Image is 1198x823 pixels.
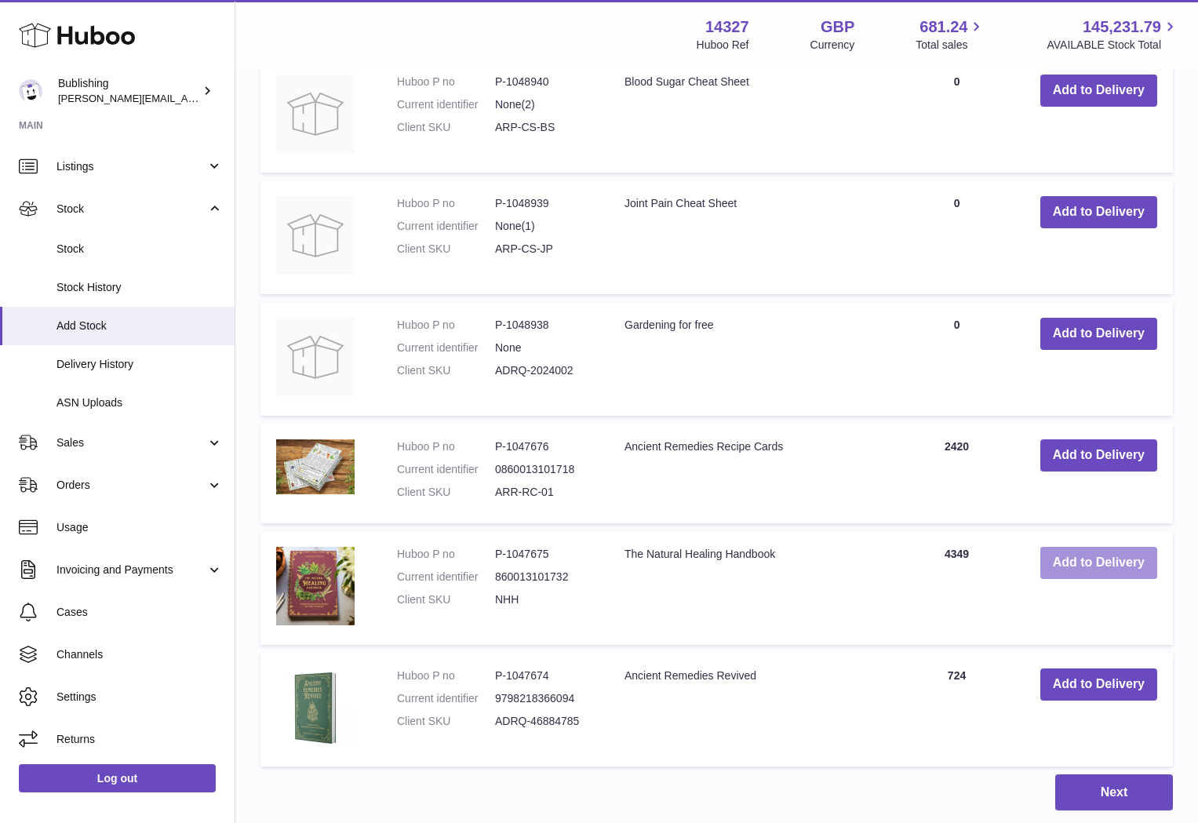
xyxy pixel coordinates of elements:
[609,59,889,173] td: Blood Sugar Cheat Sheet
[397,196,495,211] dt: Huboo P no
[495,97,593,112] dd: None(2)
[609,302,889,416] td: Gardening for free
[56,280,223,295] span: Stock History
[495,363,593,378] dd: ADRQ-2024002
[705,16,749,38] strong: 14327
[609,180,889,294] td: Joint Pain Cheat Sheet
[1040,439,1157,472] button: Add to Delivery
[56,605,223,620] span: Cases
[56,478,206,493] span: Orders
[1055,774,1173,811] button: Next
[397,363,495,378] dt: Client SKU
[397,340,495,355] dt: Current identifier
[397,547,495,562] dt: Huboo P no
[495,318,593,333] dd: P-1048938
[397,318,495,333] dt: Huboo P no
[276,439,355,494] img: Ancient Remedies Recipe Cards
[276,75,355,153] img: Blood Sugar Cheat Sheet
[609,531,889,645] td: The Natural Healing Handbook
[397,120,495,135] dt: Client SKU
[276,668,355,747] img: Ancient Remedies Revived
[1040,668,1157,701] button: Add to Delivery
[397,485,495,500] dt: Client SKU
[495,668,593,683] dd: P-1047674
[495,714,593,729] dd: ADRQ-46884785
[58,76,199,106] div: Bublishing
[919,16,967,38] span: 681.24
[697,38,749,53] div: Huboo Ref
[495,196,593,211] dd: P-1048939
[276,547,355,625] img: The Natural Healing Handbook
[495,547,593,562] dd: P-1047675
[609,424,889,523] td: Ancient Remedies Recipe Cards
[810,38,855,53] div: Currency
[916,38,985,53] span: Total sales
[276,196,355,275] img: Joint Pain Cheat Sheet
[56,732,223,747] span: Returns
[495,570,593,584] dd: 860013101732
[1047,16,1179,53] a: 145,231.79 AVAILABLE Stock Total
[1083,16,1161,38] span: 145,231.79
[821,16,854,38] strong: GBP
[19,764,216,792] a: Log out
[397,242,495,257] dt: Client SKU
[56,357,223,372] span: Delivery History
[889,424,1024,523] td: 2420
[56,435,206,450] span: Sales
[19,79,42,103] img: hamza@bublishing.com
[495,120,593,135] dd: ARP-CS-BS
[1047,38,1179,53] span: AVAILABLE Stock Total
[397,75,495,89] dt: Huboo P no
[916,16,985,53] a: 681.24 Total sales
[495,75,593,89] dd: P-1048940
[889,653,1024,767] td: 724
[495,462,593,477] dd: 0860013101718
[56,563,206,577] span: Invoicing and Payments
[397,570,495,584] dt: Current identifier
[609,653,889,767] td: Ancient Remedies Revived
[495,340,593,355] dd: None
[889,302,1024,416] td: 0
[56,395,223,410] span: ASN Uploads
[397,592,495,607] dt: Client SKU
[397,691,495,706] dt: Current identifier
[1040,547,1157,579] button: Add to Delivery
[495,592,593,607] dd: NHH
[889,59,1024,173] td: 0
[58,92,315,104] span: [PERSON_NAME][EMAIL_ADDRESS][DOMAIN_NAME]
[56,202,206,217] span: Stock
[56,690,223,705] span: Settings
[397,668,495,683] dt: Huboo P no
[397,462,495,477] dt: Current identifier
[397,714,495,729] dt: Client SKU
[1040,318,1157,350] button: Add to Delivery
[276,318,355,396] img: Gardening for free
[1040,75,1157,107] button: Add to Delivery
[495,439,593,454] dd: P-1047676
[56,319,223,333] span: Add Stock
[1040,196,1157,228] button: Add to Delivery
[495,485,593,500] dd: ARR-RC-01
[56,159,206,174] span: Listings
[56,647,223,662] span: Channels
[397,97,495,112] dt: Current identifier
[495,242,593,257] dd: ARP-CS-JP
[56,520,223,535] span: Usage
[397,219,495,234] dt: Current identifier
[397,439,495,454] dt: Huboo P no
[889,531,1024,645] td: 4349
[495,219,593,234] dd: None(1)
[56,242,223,257] span: Stock
[889,180,1024,294] td: 0
[495,691,593,706] dd: 9798218366094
